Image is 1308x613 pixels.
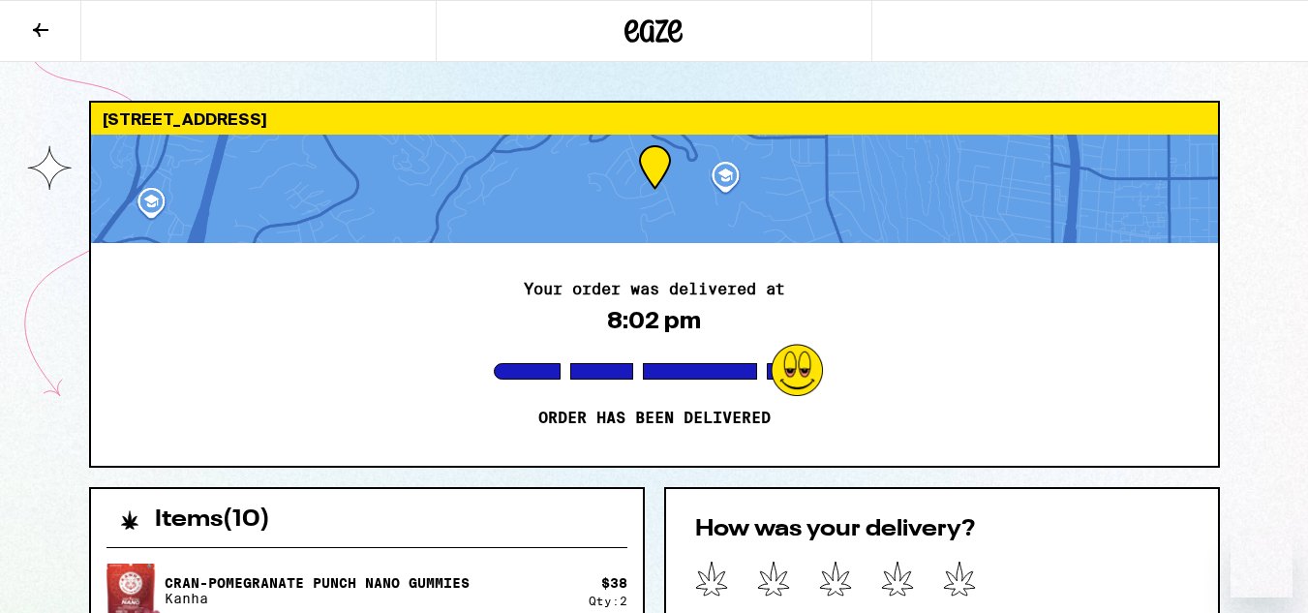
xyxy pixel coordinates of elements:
[524,282,785,297] h2: Your order was delivered at
[601,575,627,591] div: $ 38
[589,595,627,607] div: Qty: 2
[155,508,270,532] h2: Items ( 10 )
[1231,536,1293,598] iframe: Button to launch messaging window, conversation in progress
[695,518,1189,541] h2: How was your delivery?
[91,103,1218,135] div: [STREET_ADDRESS]
[165,575,470,591] p: Cran-Pomegranate Punch Nano Gummies
[165,591,470,606] p: Kanha
[538,409,771,428] p: Order has been delivered
[607,307,701,334] div: 8:02 pm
